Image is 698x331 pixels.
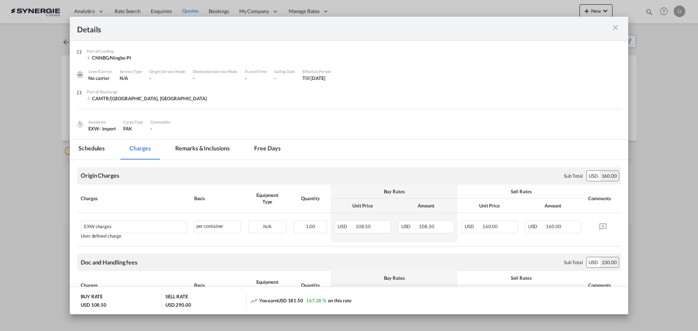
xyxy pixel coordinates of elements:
div: USD [587,171,600,181]
span: 167.28 % [306,298,326,303]
div: Doc and Handling fees [81,258,137,266]
div: FAK [123,125,143,132]
md-tab-item: Remarks & Inclusions [167,140,238,160]
div: Sailing Date [274,68,295,75]
div: - import [99,125,116,132]
th: Unit Price [331,285,394,299]
div: USD [587,257,600,267]
div: Quantity [294,195,327,202]
div: - [245,75,267,81]
div: USD 108.50 [81,302,107,308]
div: CNNBG/Ningbo Pt [87,55,145,61]
div: Commodity [151,119,171,125]
md-icon: icon-trending-up [250,297,257,304]
div: Basis [194,282,241,288]
div: Quantity [294,282,327,288]
span: USD [465,223,481,229]
span: USD [528,223,545,229]
th: Amount [521,199,585,213]
span: USD 181.50 [277,298,303,303]
div: 130.00 [600,257,619,267]
span: N/A [263,223,272,229]
th: Amount [521,285,585,299]
th: Unit Price [458,285,521,299]
div: Service Type [120,68,142,75]
div: Sell Rates [461,188,581,195]
div: BUY RATE [81,293,103,302]
div: - [149,75,185,81]
md-icon: icon-close m-3 fg-AAA8AD cursor [611,23,620,32]
div: No carrier [88,75,112,81]
span: USD [401,223,418,229]
span: 108.50 [419,223,434,229]
md-tab-item: Charges [121,140,159,160]
div: Port of Discharge [87,89,207,95]
th: Amount [394,199,458,213]
div: User defined charge [81,233,187,239]
th: Comments [585,271,621,299]
div: Cargo Type [123,119,143,125]
div: Sell Rates [461,275,581,281]
div: Details [77,24,566,33]
div: EXW [88,125,116,132]
div: Sub Total [564,259,583,266]
div: Liner/Carrier [88,68,112,75]
span: 108.50 [356,223,371,229]
img: cargo.png [76,120,84,128]
div: Port of Loading [87,48,145,55]
div: Origin Service Mode [149,68,185,75]
th: Amount [394,285,458,299]
div: USD 290.00 [165,302,191,308]
div: Till 30 Aug 2025 [302,75,325,81]
span: N/A [120,75,128,81]
th: Unit Price [458,199,521,213]
div: Sub Total [564,173,583,179]
div: SELL RATE [165,293,188,302]
span: 160.00 [482,223,498,229]
md-tab-item: Schedules [70,140,113,160]
div: Basis [194,195,241,202]
div: Buy Rates [334,275,454,281]
div: You earn on this rate [250,297,352,305]
th: Comments [585,185,621,213]
div: - [193,75,238,81]
div: Destination Service Mode [193,68,238,75]
div: Equipment Type [248,279,286,292]
div: Incoterms [88,119,116,125]
div: 160.00 [600,171,619,181]
md-tab-item: Free days [245,140,289,160]
div: Charges [81,282,187,288]
div: Buy Rates [334,188,454,195]
md-dialog: Port of Loading ... [70,17,628,315]
md-pagination-wrapper: Use the left and right arrow keys to navigate between tabs [70,140,297,160]
div: Equipment Type [248,192,286,205]
th: Unit Price [331,199,394,213]
div: - [274,75,295,81]
span: USD [338,223,354,229]
div: Origin Charges [81,171,119,179]
div: per container [194,220,241,233]
div: Charges [81,195,187,202]
span: 160.00 [546,223,561,229]
div: EXW charges [84,221,159,229]
span: 1.00 [306,223,316,229]
div: Effective Period [302,68,330,75]
div: CAMTR/Montreal, QC [87,95,207,102]
span: - [151,126,152,132]
div: Transit Time [245,68,267,75]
